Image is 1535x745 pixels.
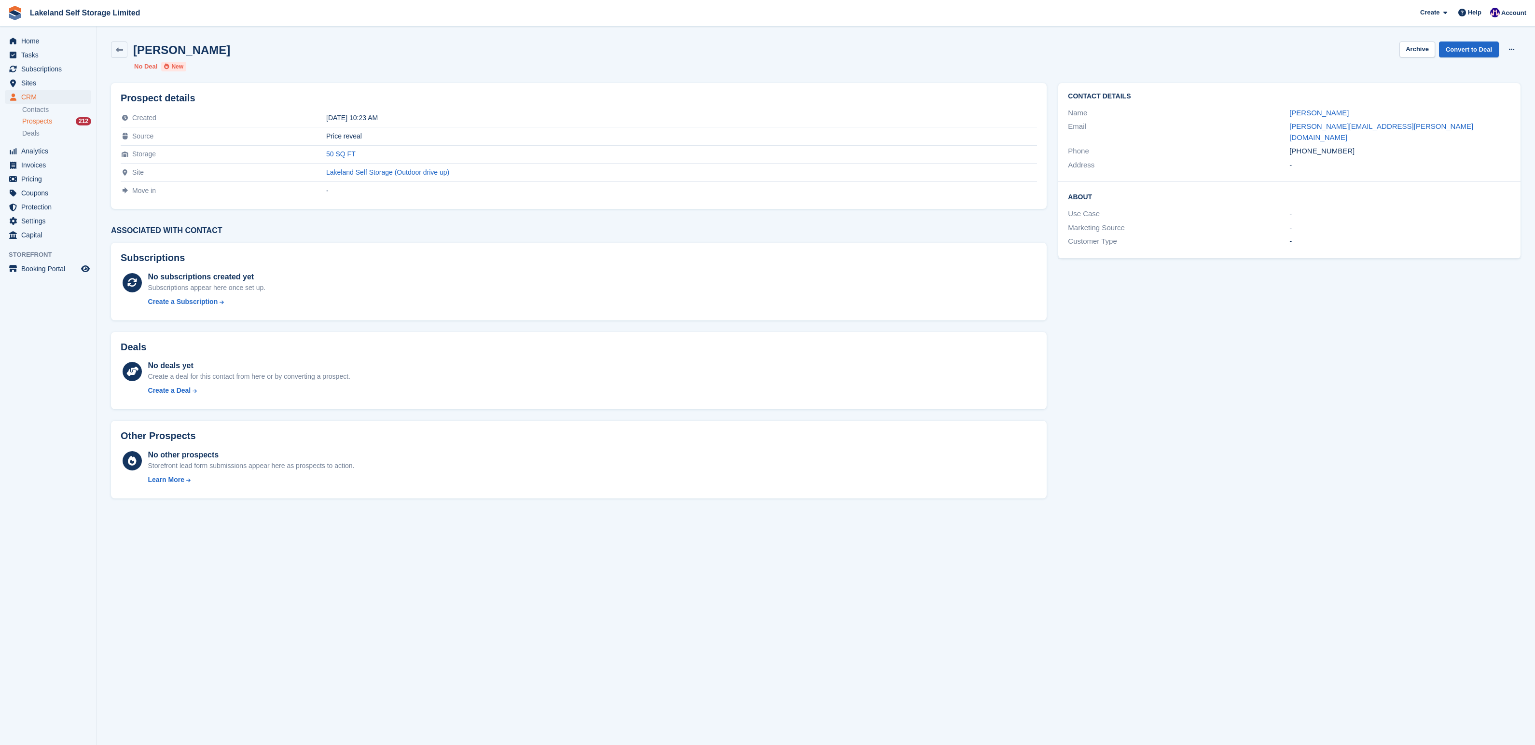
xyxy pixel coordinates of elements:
[22,105,91,114] a: Contacts
[1289,109,1349,117] a: [PERSON_NAME]
[132,132,153,140] span: Source
[1068,208,1289,220] div: Use Case
[1289,122,1473,141] a: [PERSON_NAME][EMAIL_ADDRESS][PERSON_NAME][DOMAIN_NAME]
[121,93,1037,104] h2: Prospect details
[148,360,350,372] div: No deals yet
[121,342,146,353] h2: Deals
[148,271,266,283] div: No subscriptions created yet
[5,186,91,200] a: menu
[1420,8,1439,17] span: Create
[148,475,184,485] div: Learn More
[1289,236,1511,247] div: -
[5,76,91,90] a: menu
[21,262,79,276] span: Booking Portal
[326,168,449,176] a: Lakeland Self Storage (Outdoor drive up)
[9,250,96,260] span: Storefront
[121,430,196,441] h2: Other Prospects
[132,114,156,122] span: Created
[326,187,1037,194] div: -
[1068,93,1511,100] h2: Contact Details
[1289,222,1511,234] div: -
[1068,146,1289,157] div: Phone
[111,226,1047,235] h3: Associated with contact
[1068,108,1289,119] div: Name
[1068,236,1289,247] div: Customer Type
[1490,8,1500,17] img: Nick Aynsley
[22,128,91,138] a: Deals
[21,62,79,76] span: Subscriptions
[148,297,218,307] div: Create a Subscription
[1068,222,1289,234] div: Marketing Source
[5,200,91,214] a: menu
[22,129,40,138] span: Deals
[21,228,79,242] span: Capital
[1289,208,1511,220] div: -
[326,114,1037,122] div: [DATE] 10:23 AM
[21,144,79,158] span: Analytics
[134,62,157,71] li: No Deal
[1399,41,1435,57] button: Archive
[26,5,144,21] a: Lakeland Self Storage Limited
[1289,160,1511,171] div: -
[21,34,79,48] span: Home
[1068,192,1511,201] h2: About
[80,263,91,275] a: Preview store
[148,386,350,396] a: Create a Deal
[21,200,79,214] span: Protection
[21,76,79,90] span: Sites
[1068,160,1289,171] div: Address
[133,43,230,56] h2: [PERSON_NAME]
[76,117,91,125] div: 212
[326,150,356,158] a: 50 SQ FT
[5,228,91,242] a: menu
[148,372,350,382] div: Create a deal for this contact from here or by converting a prospect.
[21,48,79,62] span: Tasks
[5,158,91,172] a: menu
[148,449,355,461] div: No other prospects
[5,34,91,48] a: menu
[132,168,144,176] span: Site
[148,475,355,485] a: Learn More
[326,132,1037,140] div: Price reveal
[21,186,79,200] span: Coupons
[21,214,79,228] span: Settings
[5,144,91,158] a: menu
[5,262,91,276] a: menu
[8,6,22,20] img: stora-icon-8386f47178a22dfd0bd8f6a31ec36ba5ce8667c1dd55bd0f319d3a0aa187defe.svg
[22,116,91,126] a: Prospects 212
[21,90,79,104] span: CRM
[148,386,191,396] div: Create a Deal
[1468,8,1481,17] span: Help
[5,90,91,104] a: menu
[132,150,156,158] span: Storage
[148,283,266,293] div: Subscriptions appear here once set up.
[1289,146,1511,157] div: [PHONE_NUMBER]
[21,172,79,186] span: Pricing
[21,158,79,172] span: Invoices
[5,48,91,62] a: menu
[148,297,266,307] a: Create a Subscription
[5,172,91,186] a: menu
[1501,8,1526,18] span: Account
[121,252,1037,263] h2: Subscriptions
[132,187,156,194] span: Move in
[5,62,91,76] a: menu
[1439,41,1499,57] a: Convert to Deal
[148,461,355,471] div: Storefront lead form submissions appear here as prospects to action.
[22,117,52,126] span: Prospects
[5,214,91,228] a: menu
[1068,121,1289,143] div: Email
[161,62,186,71] li: New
